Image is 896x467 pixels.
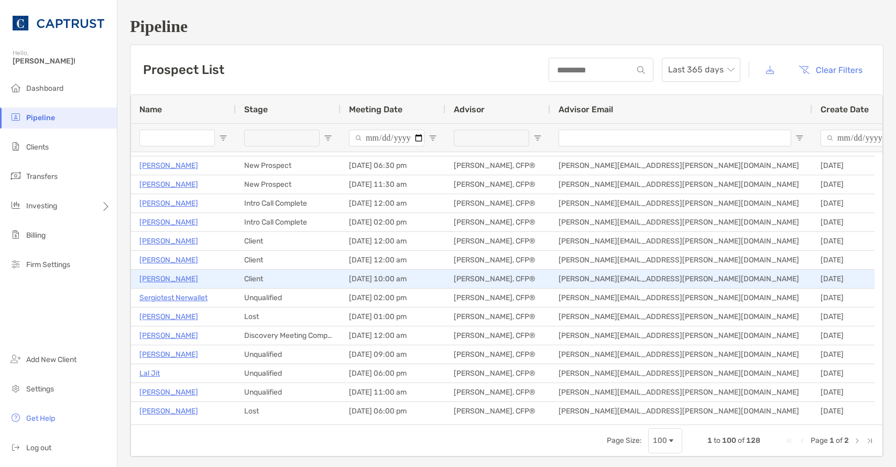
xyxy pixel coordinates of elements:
[341,251,445,269] div: [DATE] 12:00 am
[236,307,341,326] div: Lost
[236,402,341,420] div: Lost
[445,307,550,326] div: [PERSON_NAME], CFP®
[139,348,198,361] a: [PERSON_NAME]
[550,307,812,326] div: [PERSON_NAME][EMAIL_ADDRESS][PERSON_NAME][DOMAIN_NAME]
[236,345,341,364] div: Unqualified
[9,111,22,123] img: pipeline icon
[707,436,712,445] span: 1
[341,289,445,307] div: [DATE] 02:00 pm
[550,402,812,420] div: [PERSON_NAME][EMAIL_ADDRESS][PERSON_NAME][DOMAIN_NAME]
[349,104,402,114] span: Meeting Date
[445,364,550,383] div: [PERSON_NAME], CFP®
[349,130,424,146] input: Meeting Date Filter Input
[795,134,804,142] button: Open Filter Menu
[853,437,861,445] div: Next Page
[550,270,812,288] div: [PERSON_NAME][EMAIL_ADDRESS][PERSON_NAME][DOMAIN_NAME]
[139,159,198,172] a: [PERSON_NAME]
[26,443,51,452] span: Log out
[13,4,104,42] img: CAPTRUST Logo
[445,156,550,175] div: [PERSON_NAME], CFP®
[341,156,445,175] div: [DATE] 06:30 pm
[139,197,198,210] a: [PERSON_NAME]
[26,414,55,423] span: Get Help
[324,134,332,142] button: Open Filter Menu
[139,310,198,323] a: [PERSON_NAME]
[341,345,445,364] div: [DATE] 09:00 am
[798,437,806,445] div: Previous Page
[445,270,550,288] div: [PERSON_NAME], CFP®
[26,113,55,122] span: Pipeline
[139,329,198,342] a: [PERSON_NAME]
[821,130,896,146] input: Create Date Filter Input
[26,143,49,152] span: Clients
[811,436,828,445] span: Page
[130,17,883,36] h1: Pipeline
[26,385,54,394] span: Settings
[139,253,198,267] a: [PERSON_NAME]
[26,201,57,210] span: Investing
[9,382,22,395] img: settings icon
[445,251,550,269] div: [PERSON_NAME], CFP®
[445,345,550,364] div: [PERSON_NAME], CFP®
[139,367,160,380] p: Lal Jit
[722,436,736,445] span: 100
[219,134,227,142] button: Open Filter Menu
[785,437,794,445] div: First Page
[829,436,834,445] span: 1
[341,232,445,250] div: [DATE] 12:00 am
[341,383,445,401] div: [DATE] 11:00 am
[139,178,198,191] a: [PERSON_NAME]
[637,66,645,74] img: input icon
[139,272,198,285] a: [PERSON_NAME]
[9,411,22,424] img: get-help icon
[607,436,642,445] div: Page Size:
[550,326,812,345] div: [PERSON_NAME][EMAIL_ADDRESS][PERSON_NAME][DOMAIN_NAME]
[244,104,268,114] span: Stage
[341,213,445,231] div: [DATE] 02:00 pm
[821,104,869,114] span: Create Date
[236,156,341,175] div: New Prospect
[139,291,207,304] a: Sergiotest Nerwallet
[445,194,550,213] div: [PERSON_NAME], CFP®
[341,194,445,213] div: [DATE] 12:00 am
[341,326,445,345] div: [DATE] 12:00 am
[653,436,667,445] div: 100
[139,104,162,114] span: Name
[445,383,550,401] div: [PERSON_NAME], CFP®
[559,130,791,146] input: Advisor Email Filter Input
[9,441,22,453] img: logout icon
[143,62,224,77] h3: Prospect List
[139,386,198,399] a: [PERSON_NAME]
[9,353,22,365] img: add_new_client icon
[550,345,812,364] div: [PERSON_NAME][EMAIL_ADDRESS][PERSON_NAME][DOMAIN_NAME]
[746,436,760,445] span: 128
[844,436,849,445] span: 2
[26,84,63,93] span: Dashboard
[445,175,550,194] div: [PERSON_NAME], CFP®
[9,169,22,182] img: transfers icon
[9,81,22,94] img: dashboard icon
[139,405,198,418] p: [PERSON_NAME]
[341,364,445,383] div: [DATE] 06:00 pm
[236,383,341,401] div: Unqualified
[236,194,341,213] div: Intro Call Complete
[550,251,812,269] div: [PERSON_NAME][EMAIL_ADDRESS][PERSON_NAME][DOMAIN_NAME]
[550,289,812,307] div: [PERSON_NAME][EMAIL_ADDRESS][PERSON_NAME][DOMAIN_NAME]
[445,213,550,231] div: [PERSON_NAME], CFP®
[9,199,22,211] img: investing icon
[139,235,198,248] a: [PERSON_NAME]
[550,213,812,231] div: [PERSON_NAME][EMAIL_ADDRESS][PERSON_NAME][DOMAIN_NAME]
[139,216,198,229] a: [PERSON_NAME]
[550,383,812,401] div: [PERSON_NAME][EMAIL_ADDRESS][PERSON_NAME][DOMAIN_NAME]
[13,57,111,66] span: [PERSON_NAME]!
[668,58,734,81] span: Last 365 days
[236,175,341,194] div: New Prospect
[236,289,341,307] div: Unqualified
[791,58,870,81] button: Clear Filters
[445,402,550,420] div: [PERSON_NAME], CFP®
